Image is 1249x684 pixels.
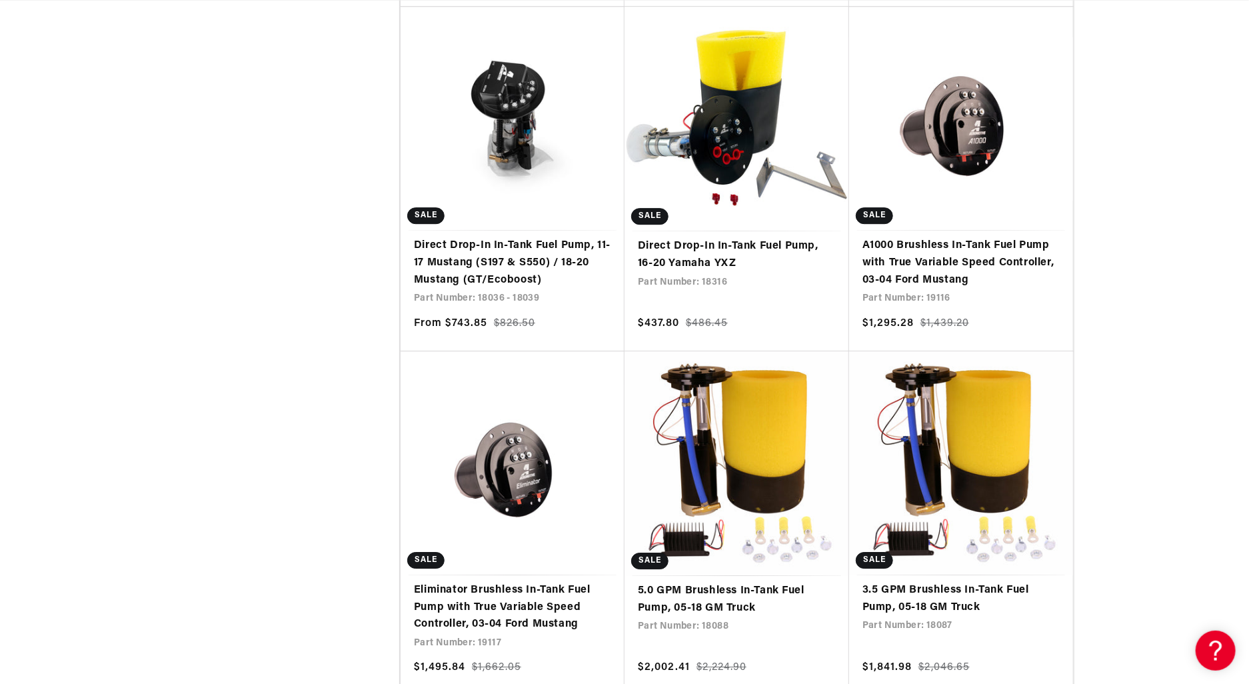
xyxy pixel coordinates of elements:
[638,583,836,617] a: 5.0 GPM Brushless In-Tank Fuel Pump, 05-18 GM Truck
[414,237,611,289] a: Direct Drop-In In-Tank Fuel Pump, 11-17 Mustang (S197 & S550) / 18-20 Mustang (GT/Ecoboost)
[862,582,1060,616] a: 3.5 GPM Brushless In-Tank Fuel Pump, 05-18 GM Truck
[414,582,611,633] a: Eliminator Brushless In-Tank Fuel Pump with True Variable Speed Controller, 03-04 Ford Mustang
[638,238,836,272] a: Direct Drop-In In-Tank Fuel Pump, 16-20 Yamaha YXZ
[862,237,1060,289] a: A1000 Brushless In-Tank Fuel Pump with True Variable Speed Controller, 03-04 Ford Mustang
